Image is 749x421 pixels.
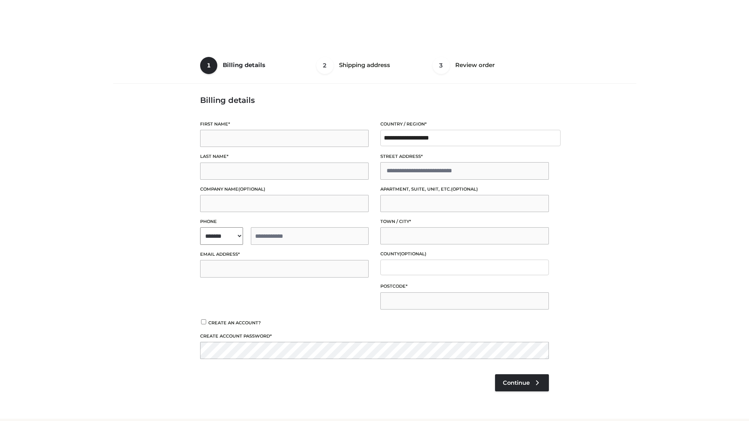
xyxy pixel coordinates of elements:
label: Company name [200,186,369,193]
span: (optional) [451,186,478,192]
span: 3 [433,57,450,74]
span: (optional) [399,251,426,256]
span: (optional) [238,186,265,192]
span: Billing details [223,61,265,69]
span: Shipping address [339,61,390,69]
span: 1 [200,57,217,74]
label: Create account password [200,333,549,340]
input: Create an account? [200,319,207,324]
label: Town / City [380,218,549,225]
span: Review order [455,61,495,69]
span: Continue [503,379,530,386]
label: Country / Region [380,120,549,128]
label: Apartment, suite, unit, etc. [380,186,549,193]
h3: Billing details [200,96,549,105]
label: Phone [200,218,369,225]
label: Postcode [380,283,549,290]
label: County [380,250,549,258]
a: Continue [495,374,549,391]
label: Last name [200,153,369,160]
span: 2 [316,57,334,74]
span: Create an account? [208,320,261,325]
label: First name [200,120,369,128]
label: Street address [380,153,549,160]
label: Email address [200,251,369,258]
